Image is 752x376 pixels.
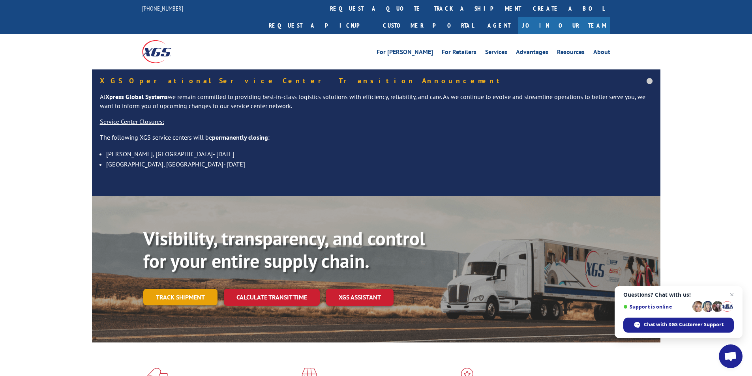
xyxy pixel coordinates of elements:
[485,49,507,58] a: Services
[224,289,320,306] a: Calculate transit time
[100,77,653,84] h5: XGS Operational Service Center Transition Announcement
[143,226,425,273] b: Visibility, transparency, and control for your entire supply chain.
[263,17,377,34] a: Request a pickup
[100,92,653,118] p: At we remain committed to providing best-in-class logistics solutions with efficiency, reliabilit...
[326,289,394,306] a: XGS ASSISTANT
[212,133,268,141] strong: permanently closing
[106,159,653,169] li: [GEOGRAPHIC_DATA], [GEOGRAPHIC_DATA]- [DATE]
[623,304,690,310] span: Support is online
[557,49,585,58] a: Resources
[377,17,480,34] a: Customer Portal
[100,133,653,149] p: The following XGS service centers will be :
[623,318,734,333] span: Chat with XGS Customer Support
[442,49,476,58] a: For Retailers
[100,118,164,125] u: Service Center Closures:
[105,93,168,101] strong: Xpress Global Systems
[518,17,610,34] a: Join Our Team
[106,149,653,159] li: [PERSON_NAME], [GEOGRAPHIC_DATA]- [DATE]
[623,292,734,298] span: Questions? Chat with us!
[593,49,610,58] a: About
[142,4,183,12] a: [PHONE_NUMBER]
[644,321,724,328] span: Chat with XGS Customer Support
[377,49,433,58] a: For [PERSON_NAME]
[480,17,518,34] a: Agent
[719,344,743,368] a: Open chat
[143,289,218,305] a: Track shipment
[516,49,548,58] a: Advantages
